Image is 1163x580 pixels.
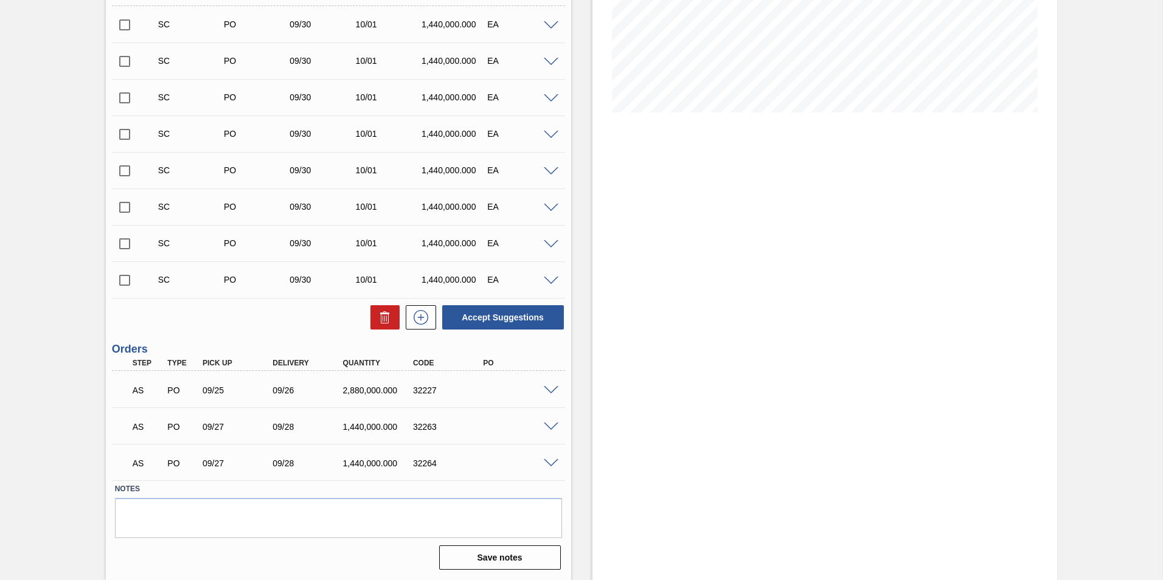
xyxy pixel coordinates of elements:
p: AS [133,422,163,432]
div: Waiting for PO SAP [130,377,166,404]
div: Purchase order [164,458,201,468]
div: 1,440,000.000 [418,202,492,212]
div: Suggestion Created [155,56,229,66]
div: 09/26/2025 [269,385,348,395]
div: 10/01/2025 [353,129,426,139]
div: Quantity [340,359,418,367]
div: Purchase order [221,56,294,66]
div: EA [484,19,558,29]
div: 09/30/2025 [286,19,360,29]
div: EA [484,202,558,212]
button: Save notes [439,545,561,570]
div: Suggestion Created [155,19,229,29]
div: EA [484,165,558,175]
div: 09/30/2025 [286,92,360,102]
div: 09/30/2025 [286,129,360,139]
div: Pick up [200,359,278,367]
div: Delivery [269,359,348,367]
div: 10/01/2025 [353,19,426,29]
div: 1,440,000.000 [418,56,492,66]
div: Waiting for PO SAP [130,450,166,477]
div: 1,440,000.000 [340,458,418,468]
div: EA [484,238,558,248]
div: Accept Suggestions [436,304,565,331]
div: 09/28/2025 [269,422,348,432]
div: 09/30/2025 [286,165,360,175]
div: 32264 [410,458,488,468]
div: 10/01/2025 [353,165,426,175]
div: 1,440,000.000 [340,422,418,432]
div: Purchase order [221,165,294,175]
div: Delete Suggestions [364,305,400,330]
div: Purchase order [164,422,201,432]
div: 09/30/2025 [286,56,360,66]
div: Purchase order [221,202,294,212]
div: 32227 [410,385,488,395]
div: 1,440,000.000 [418,92,492,102]
div: 1,440,000.000 [418,19,492,29]
div: 09/30/2025 [286,238,360,248]
div: 10/01/2025 [353,92,426,102]
div: 1,440,000.000 [418,275,492,285]
div: Suggestion Created [155,202,229,212]
h3: Orders [112,343,565,356]
label: Notes [115,480,562,498]
p: AS [133,385,163,395]
div: 09/27/2025 [200,458,278,468]
div: 09/30/2025 [286,202,360,212]
div: EA [484,56,558,66]
div: EA [484,275,558,285]
div: New suggestion [400,305,436,330]
div: Type [164,359,201,367]
p: AS [133,458,163,468]
div: Suggestion Created [155,275,229,285]
div: 10/01/2025 [353,238,426,248]
div: EA [484,92,558,102]
div: 1,440,000.000 [418,165,492,175]
div: Purchase order [221,275,294,285]
div: PO [480,359,558,367]
div: 09/28/2025 [269,458,348,468]
div: Suggestion Created [155,165,229,175]
div: Purchase order [221,238,294,248]
button: Accept Suggestions [442,305,564,330]
div: EA [484,129,558,139]
div: Waiting for PO SAP [130,413,166,440]
div: Suggestion Created [155,92,229,102]
div: Purchase order [221,19,294,29]
div: 2,880,000.000 [340,385,418,395]
div: 1,440,000.000 [418,129,492,139]
div: 10/01/2025 [353,202,426,212]
div: 1,440,000.000 [418,238,492,248]
div: Purchase order [221,92,294,102]
div: Purchase order [164,385,201,395]
div: Step [130,359,166,367]
div: Purchase order [221,129,294,139]
div: 32263 [410,422,488,432]
div: Suggestion Created [155,238,229,248]
div: 09/27/2025 [200,422,278,432]
div: 10/01/2025 [353,56,426,66]
div: Code [410,359,488,367]
div: 10/01/2025 [353,275,426,285]
div: 09/30/2025 [286,275,360,285]
div: Suggestion Created [155,129,229,139]
div: 09/25/2025 [200,385,278,395]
